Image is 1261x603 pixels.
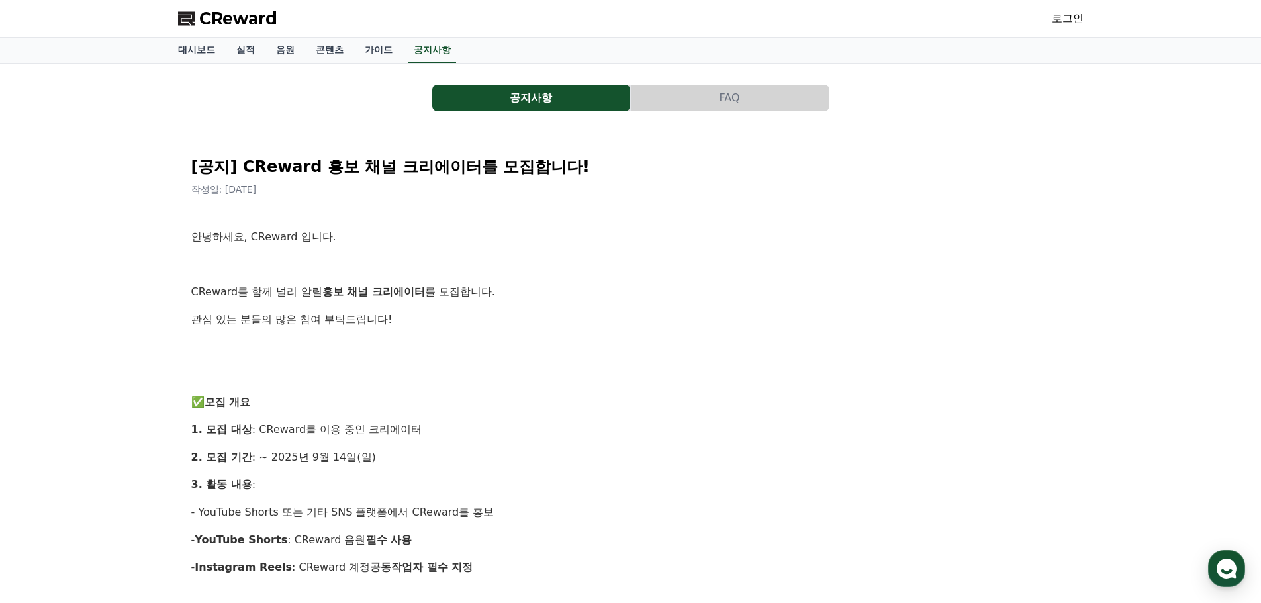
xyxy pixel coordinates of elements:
a: 로그인 [1052,11,1084,26]
p: 관심 있는 분들의 많은 참여 부탁드립니다! [191,311,1070,328]
p: - : CReward 음원 [191,532,1070,549]
strong: 3. 활동 내용 [191,478,252,490]
strong: 1. 모집 대상 [191,423,252,436]
a: 가이드 [354,38,403,63]
button: 공지사항 [432,85,630,111]
p: ✅ [191,394,1070,411]
a: 공지사항 [432,85,631,111]
strong: 공동작업자 필수 지정 [370,561,473,573]
a: 설정 [171,420,254,453]
strong: 홍보 채널 크리에이터 [322,285,425,298]
a: 대화 [87,420,171,453]
a: 실적 [226,38,265,63]
h2: [공지] CReward 홍보 채널 크리에이터를 모집합니다! [191,156,1070,177]
strong: Instagram Reels [195,561,292,573]
p: 안녕하세요, CReward 입니다. [191,228,1070,246]
a: 콘텐츠 [305,38,354,63]
button: FAQ [631,85,829,111]
a: CReward [178,8,277,29]
strong: 필수 사용 [366,533,412,546]
a: 공지사항 [408,38,456,63]
p: - YouTube Shorts 또는 기타 SNS 플랫폼에서 CReward를 홍보 [191,504,1070,521]
a: 대시보드 [167,38,226,63]
p: : [191,476,1070,493]
a: 홈 [4,420,87,453]
strong: 모집 개요 [205,396,251,408]
a: FAQ [631,85,829,111]
span: CReward [199,8,277,29]
a: 음원 [265,38,305,63]
span: 홈 [42,440,50,450]
span: 작성일: [DATE] [191,184,257,195]
span: 대화 [121,440,137,451]
span: 설정 [205,440,220,450]
p: - : CReward 계정 [191,559,1070,576]
strong: YouTube Shorts [195,533,287,546]
strong: 2. 모집 기간 [191,451,252,463]
p: : ~ 2025년 9월 14일(일) [191,449,1070,466]
p: CReward를 함께 널리 알릴 를 모집합니다. [191,283,1070,301]
p: : CReward를 이용 중인 크리에이터 [191,421,1070,438]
